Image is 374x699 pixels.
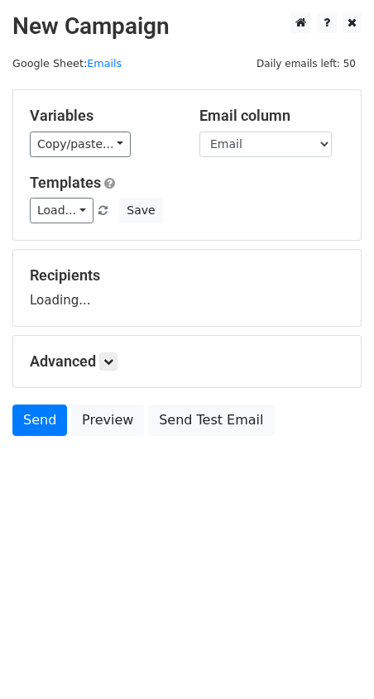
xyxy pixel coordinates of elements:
[30,107,175,125] h5: Variables
[87,57,122,69] a: Emails
[251,55,362,73] span: Daily emails left: 50
[119,198,162,223] button: Save
[148,405,274,436] a: Send Test Email
[30,352,344,371] h5: Advanced
[30,198,93,223] a: Load...
[12,405,67,436] a: Send
[30,174,101,191] a: Templates
[12,57,122,69] small: Google Sheet:
[199,107,344,125] h5: Email column
[251,57,362,69] a: Daily emails left: 50
[30,266,344,285] h5: Recipients
[71,405,144,436] a: Preview
[30,132,131,157] a: Copy/paste...
[30,266,344,309] div: Loading...
[12,12,362,41] h2: New Campaign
